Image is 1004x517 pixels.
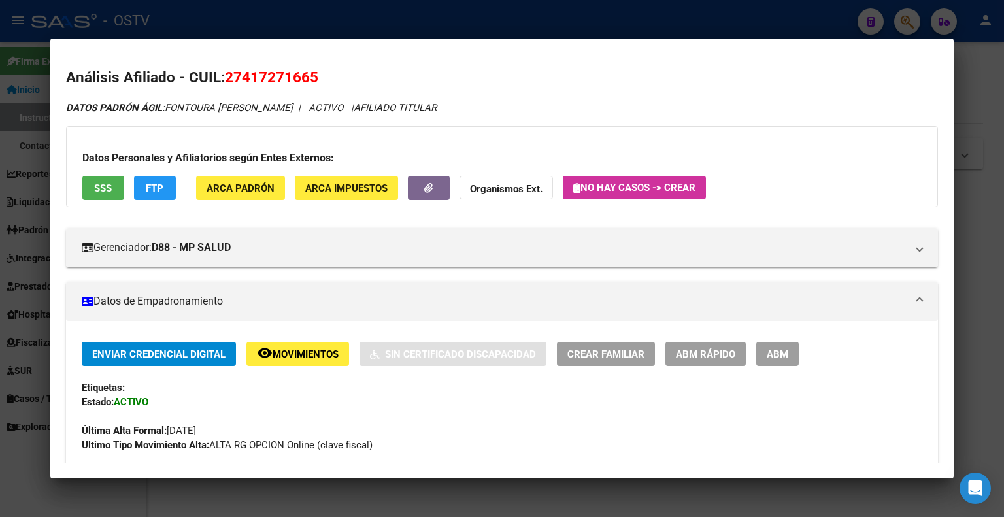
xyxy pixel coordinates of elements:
[557,342,655,366] button: Crear Familiar
[470,183,543,195] strong: Organismos Ext.
[114,396,148,408] strong: ACTIVO
[273,348,339,360] span: Movimientos
[82,176,124,200] button: SSS
[82,439,373,451] span: ALTA RG OPCION Online (clave fiscal)
[460,176,553,200] button: Organismos Ext.
[94,182,112,194] span: SSS
[676,348,735,360] span: ABM Rápido
[66,102,165,114] strong: DATOS PADRÓN ÁGIL:
[385,348,536,360] span: Sin Certificado Discapacidad
[246,342,349,366] button: Movimientos
[92,348,226,360] span: Enviar Credencial Digital
[82,425,167,437] strong: Última Alta Formal:
[82,396,114,408] strong: Estado:
[82,425,196,437] span: [DATE]
[305,182,388,194] span: ARCA Impuestos
[767,348,788,360] span: ABM
[207,182,275,194] span: ARCA Padrón
[665,342,746,366] button: ABM Rápido
[82,293,907,309] mat-panel-title: Datos de Empadronamiento
[196,176,285,200] button: ARCA Padrón
[360,342,546,366] button: Sin Certificado Discapacidad
[573,182,695,193] span: No hay casos -> Crear
[82,150,922,166] h3: Datos Personales y Afiliatorios según Entes Externos:
[567,348,644,360] span: Crear Familiar
[82,342,236,366] button: Enviar Credencial Digital
[82,439,209,451] strong: Ultimo Tipo Movimiento Alta:
[146,182,163,194] span: FTP
[66,102,437,114] i: | ACTIVO |
[756,342,799,366] button: ABM
[960,473,991,504] div: Open Intercom Messenger
[66,228,938,267] mat-expansion-panel-header: Gerenciador:D88 - MP SALUD
[354,102,437,114] span: AFILIADO TITULAR
[295,176,398,200] button: ARCA Impuestos
[66,67,938,89] h2: Análisis Afiliado - CUIL:
[563,176,706,199] button: No hay casos -> Crear
[152,240,231,256] strong: D88 - MP SALUD
[82,240,907,256] mat-panel-title: Gerenciador:
[66,102,298,114] span: FONTOURA [PERSON_NAME] -
[225,69,318,86] span: 27417271665
[66,282,938,321] mat-expansion-panel-header: Datos de Empadronamiento
[257,345,273,361] mat-icon: remove_red_eye
[82,382,125,393] strong: Etiquetas:
[134,176,176,200] button: FTP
